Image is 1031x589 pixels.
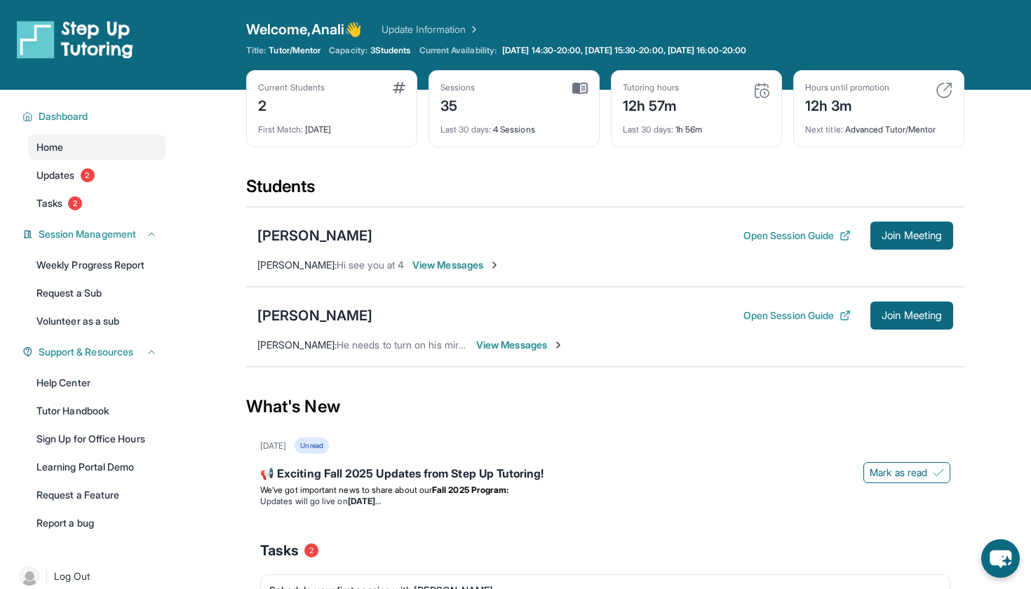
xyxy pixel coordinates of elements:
[28,135,166,160] a: Home
[258,93,325,116] div: 2
[743,229,851,243] button: Open Session Guide
[246,45,266,56] span: Title:
[20,567,39,586] img: user-img
[39,227,136,241] span: Session Management
[36,196,62,210] span: Tasks
[304,543,318,557] span: 2
[36,168,75,182] span: Updates
[246,376,964,438] div: What's New
[260,485,432,495] span: We’ve got important news to share about our
[432,485,508,495] strong: Fall 2025 Program:
[440,82,476,93] div: Sessions
[28,426,166,452] a: Sign Up for Office Hours
[28,163,166,188] a: Updates2
[466,22,480,36] img: Chevron Right
[348,496,381,506] strong: [DATE]
[17,20,133,59] img: logo
[753,82,770,99] img: card
[45,568,48,585] span: |
[258,124,303,135] span: First Match :
[68,196,82,210] span: 2
[440,93,476,116] div: 35
[81,168,95,182] span: 2
[329,45,368,56] span: Capacity:
[393,82,405,93] img: card
[805,93,889,116] div: 12h 3m
[295,438,328,454] div: Unread
[419,45,497,56] span: Current Availability:
[269,45,321,56] span: Tutor/Mentor
[502,45,746,56] span: [DATE] 14:30-20:00, [DATE] 15:30-20:00, [DATE] 16:00-20:00
[260,496,950,507] li: Updates will go live on
[936,82,952,99] img: card
[33,227,157,241] button: Session Management
[257,259,337,271] span: [PERSON_NAME] :
[743,309,851,323] button: Open Session Guide
[28,252,166,278] a: Weekly Progress Report
[870,302,953,330] button: Join Meeting
[28,191,166,216] a: Tasks2
[257,306,372,325] div: [PERSON_NAME]
[337,259,404,271] span: Hi see you at 4
[33,345,157,359] button: Support & Resources
[805,124,843,135] span: Next title :
[981,539,1020,578] button: chat-button
[623,116,770,135] div: 1h 56m
[39,345,133,359] span: Support & Resources
[260,465,950,485] div: 📢 Exciting Fall 2025 Updates from Step Up Tutoring!
[258,116,405,135] div: [DATE]
[805,82,889,93] div: Hours until promotion
[370,45,411,56] span: 3 Students
[499,45,749,56] a: [DATE] 14:30-20:00, [DATE] 15:30-20:00, [DATE] 16:00-20:00
[28,454,166,480] a: Learning Portal Demo
[805,116,952,135] div: Advanced Tutor/Mentor
[440,124,491,135] span: Last 30 days :
[258,82,325,93] div: Current Students
[933,467,944,478] img: Mark as read
[28,398,166,424] a: Tutor Handbook
[623,82,679,93] div: Tutoring hours
[882,311,942,320] span: Join Meeting
[28,482,166,508] a: Request a Feature
[382,22,480,36] a: Update Information
[623,93,679,116] div: 12h 57m
[54,569,90,583] span: Log Out
[246,20,362,39] span: Welcome, Anali 👋
[476,338,564,352] span: View Messages
[572,82,588,95] img: card
[863,462,950,483] button: Mark as read
[882,231,942,240] span: Join Meeting
[33,109,157,123] button: Dashboard
[28,510,166,536] a: Report a bug
[28,280,166,306] a: Request a Sub
[337,339,497,351] span: He needs to turn on his mircophone
[260,440,286,452] div: [DATE]
[36,140,63,154] span: Home
[28,370,166,395] a: Help Center
[440,116,588,135] div: 4 Sessions
[623,124,673,135] span: Last 30 days :
[870,222,953,250] button: Join Meeting
[28,309,166,334] a: Volunteer as a sub
[257,339,337,351] span: [PERSON_NAME] :
[260,541,299,560] span: Tasks
[489,259,500,271] img: Chevron-Right
[246,175,964,206] div: Students
[870,466,927,480] span: Mark as read
[412,258,500,272] span: View Messages
[39,109,88,123] span: Dashboard
[553,339,564,351] img: Chevron-Right
[257,226,372,245] div: [PERSON_NAME]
